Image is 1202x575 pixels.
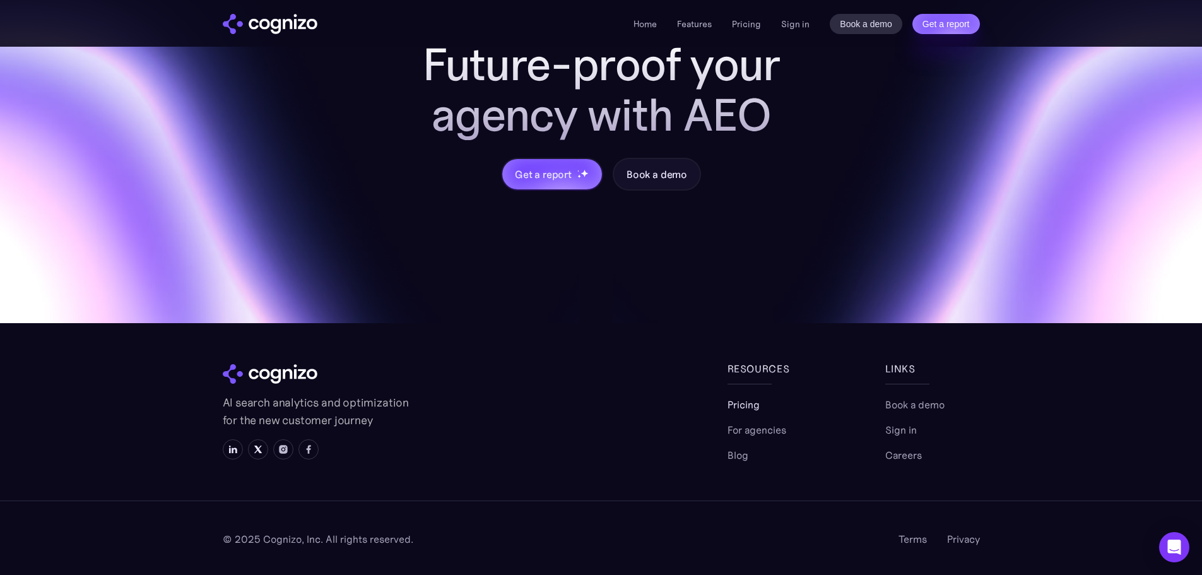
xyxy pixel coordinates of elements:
a: Home [633,18,657,30]
a: Careers [885,448,922,463]
a: Sign in [885,422,917,437]
div: Resources [728,361,822,376]
a: Book a demo [885,397,945,412]
a: Pricing [728,397,760,412]
a: Blog [728,448,748,463]
a: Features [677,18,712,30]
img: cognizo logo [223,364,317,384]
div: Book a demo [627,167,687,182]
a: For agencies [728,422,786,437]
a: home [223,14,317,34]
img: cognizo logo [223,14,317,34]
div: Get a report [515,167,572,182]
a: Get a report [912,14,980,34]
img: LinkedIn icon [228,444,238,454]
div: links [885,361,980,376]
img: X icon [253,444,263,454]
p: AI search analytics and optimization for the new customer journey [223,394,412,429]
div: © 2025 Cognizo, Inc. All rights reserved. [223,531,413,547]
div: Open Intercom Messenger [1159,532,1189,562]
h2: Future-proof your agency with AEO [399,39,803,140]
a: Sign in [781,16,810,32]
img: star [580,169,589,177]
a: Terms [899,531,927,547]
a: Book a demo [830,14,902,34]
img: star [577,170,579,172]
img: star [577,174,582,179]
a: Privacy [947,531,980,547]
a: Get a reportstarstarstar [501,158,603,191]
a: Book a demo [613,158,701,191]
a: Pricing [732,18,761,30]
